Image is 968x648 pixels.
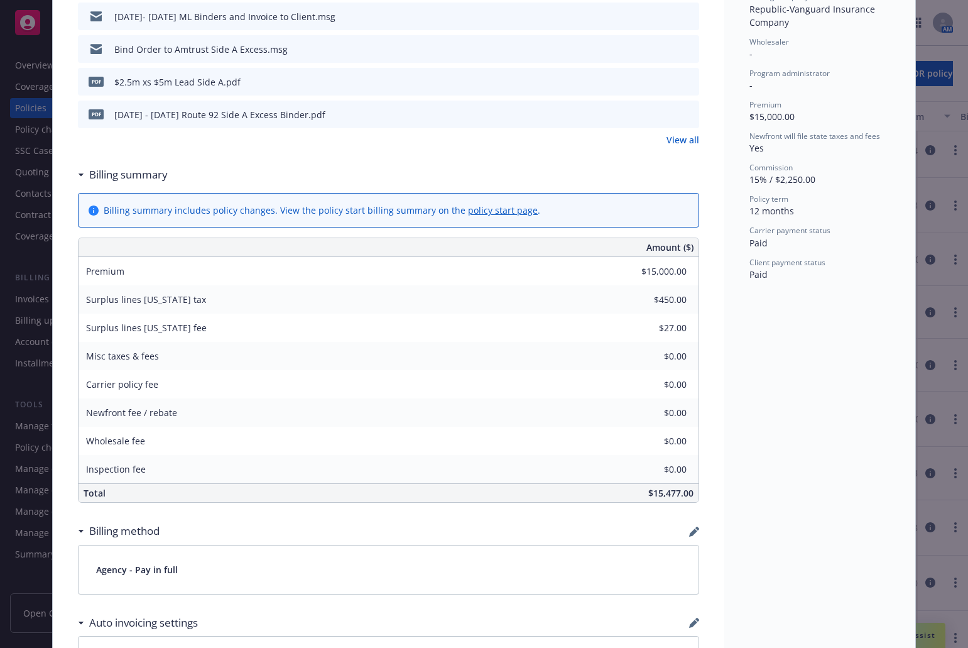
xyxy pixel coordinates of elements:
[612,290,694,309] input: 0.00
[749,142,764,154] span: Yes
[78,615,198,631] div: Auto invoicing settings
[89,109,104,119] span: pdf
[749,205,794,217] span: 12 months
[86,322,207,334] span: Surplus lines [US_STATE] fee
[749,162,793,173] span: Commission
[468,204,538,216] a: policy start page
[683,108,694,121] button: preview file
[114,10,335,23] div: [DATE]- [DATE] ML Binders and Invoice to Client.msg
[612,432,694,451] input: 0.00
[749,99,781,110] span: Premium
[663,75,673,89] button: download file
[86,407,177,419] span: Newfront fee / rebate
[84,487,106,499] span: Total
[749,68,830,79] span: Program administrator
[749,36,789,47] span: Wholesaler
[749,79,753,91] span: -
[683,10,694,23] button: preview file
[78,167,168,183] div: Billing summary
[749,131,880,141] span: Newfront will file state taxes and fees
[683,75,694,89] button: preview file
[663,108,673,121] button: download file
[663,10,673,23] button: download file
[86,435,145,447] span: Wholesale fee
[79,546,699,594] div: Agency - Pay in full
[612,319,694,338] input: 0.00
[114,75,241,89] div: $2.5m xs $5m Lead Side A.pdf
[86,350,159,362] span: Misc taxes & fees
[86,378,158,390] span: Carrier policy fee
[78,523,160,539] div: Billing method
[749,257,825,268] span: Client payment status
[104,204,540,217] div: Billing summary includes policy changes. View the policy start billing summary on the .
[749,268,768,280] span: Paid
[646,241,693,254] span: Amount ($)
[683,43,694,56] button: preview file
[749,173,815,185] span: 15% / $2,250.00
[749,3,878,28] span: Republic-Vanguard Insurance Company
[114,108,325,121] div: [DATE] - [DATE] Route 92 Side A Excess Binder.pdf
[648,487,693,499] span: $15,477.00
[749,225,830,236] span: Carrier payment status
[612,460,694,479] input: 0.00
[749,111,795,123] span: $15,000.00
[114,43,288,56] div: Bind Order to Amtrust Side A Excess.msg
[666,133,699,146] a: View all
[612,375,694,394] input: 0.00
[612,404,694,422] input: 0.00
[663,43,673,56] button: download file
[89,167,168,183] h3: Billing summary
[749,194,788,204] span: Policy term
[89,523,160,539] h3: Billing method
[86,463,146,475] span: Inspection fee
[749,237,768,249] span: Paid
[612,347,694,366] input: 0.00
[86,265,124,277] span: Premium
[612,262,694,281] input: 0.00
[89,77,104,86] span: pdf
[89,615,198,631] h3: Auto invoicing settings
[86,294,206,305] span: Surplus lines [US_STATE] tax
[749,48,753,60] span: -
